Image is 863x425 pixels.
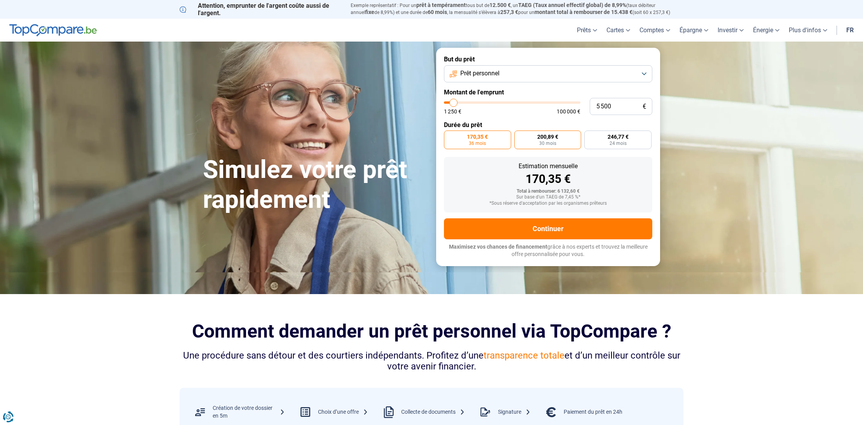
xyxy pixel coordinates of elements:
div: Total à rembourser: 6 132,60 € [450,189,646,194]
h2: Comment demander un prêt personnel via TopCompare ? [180,320,683,342]
a: Épargne [675,19,713,42]
p: Attention, emprunter de l'argent coûte aussi de l'argent. [180,2,341,17]
div: Une procédure sans détour et des courtiers indépendants. Profitez d’une et d’un meilleur contrôle... [180,350,683,373]
span: 170,35 € [467,134,488,139]
a: Plus d'infos [784,19,832,42]
span: 30 mois [539,141,556,146]
span: 257,3 € [500,9,518,15]
div: Paiement du prêt en 24h [564,408,622,416]
span: 100 000 € [557,109,580,114]
button: Prêt personnel [444,65,652,82]
h1: Simulez votre prêt rapidement [203,155,427,215]
img: TopCompare [9,24,97,37]
div: Estimation mensuelle [450,163,646,169]
p: grâce à nos experts et trouvez la meilleure offre personnalisée pour vous. [444,243,652,258]
span: TAEG (Taux annuel effectif global) de 8,99% [518,2,626,8]
a: Énergie [748,19,784,42]
label: But du prêt [444,56,652,63]
a: Comptes [635,19,675,42]
span: 60 mois [428,9,447,15]
a: Cartes [602,19,635,42]
p: Exemple représentatif : Pour un tous but de , un (taux débiteur annuel de 8,99%) et une durée de ... [351,2,683,16]
div: Création de votre dossier en 5m [213,404,285,420]
a: Investir [713,19,748,42]
div: Collecte de documents [401,408,465,416]
span: montant total à rembourser de 15.438 € [535,9,632,15]
a: Prêts [572,19,602,42]
button: Continuer [444,218,652,239]
span: € [643,103,646,110]
a: fr [842,19,858,42]
span: 24 mois [610,141,627,146]
span: 246,77 € [608,134,629,139]
label: Montant de l'emprunt [444,89,652,96]
span: transparence totale [484,350,564,361]
span: Maximisez vos chances de financement [449,244,547,250]
div: *Sous réserve d'acceptation par les organismes prêteurs [450,201,646,206]
span: 12.500 € [489,2,511,8]
div: Sur base d'un TAEG de 7,45 %* [450,195,646,200]
div: Choix d’une offre [318,408,368,416]
span: 200,89 € [537,134,558,139]
span: 36 mois [469,141,486,146]
span: 1 250 € [444,109,461,114]
div: 170,35 € [450,173,646,185]
span: Prêt personnel [460,69,500,78]
label: Durée du prêt [444,121,652,129]
span: prêt à tempérament [416,2,466,8]
div: Signature [498,408,531,416]
span: fixe [365,9,374,15]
